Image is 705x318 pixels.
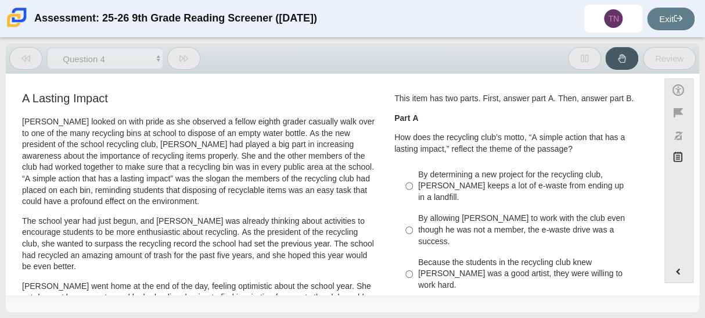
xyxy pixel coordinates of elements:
[394,113,418,123] b: Part A
[418,257,638,291] div: Because the students in the recycling club knew [PERSON_NAME] was a good artist, they were willin...
[34,5,317,33] div: Assessment: 25-26 9th Grade Reading Screener ([DATE])
[22,92,375,105] h3: A Lasting Impact
[664,78,693,101] button: Open Accessibility Menu
[664,101,693,124] button: Flag item
[647,8,695,30] a: Exit
[394,132,644,155] p: How does the recycling club’s motto, “A simple action that has a lasting impact,” reflect the the...
[664,147,693,171] button: Notepad
[665,260,693,283] button: Expand menu. Displays the button labels.
[418,213,638,247] div: By allowing [PERSON_NAME] to work with the club even though he was not a member, the e-waste driv...
[605,47,638,70] button: Raise Your Hand
[22,116,375,208] p: [PERSON_NAME] looked on with pride as she observed a fellow eighth grader casually walk over to o...
[394,93,644,105] p: This item has two parts. First, answer part A. Then, answer part B.
[418,169,638,203] div: By determining a new project for the recycling club, [PERSON_NAME] keeps a lot of e-waste from en...
[643,47,696,70] button: Review
[22,216,375,273] p: The school year had just begun, and [PERSON_NAME] was already thinking about activities to encour...
[608,15,619,23] span: TN
[5,5,29,30] img: Carmen School of Science & Technology
[5,22,29,31] a: Carmen School of Science & Technology
[664,124,693,147] button: Toggle response masking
